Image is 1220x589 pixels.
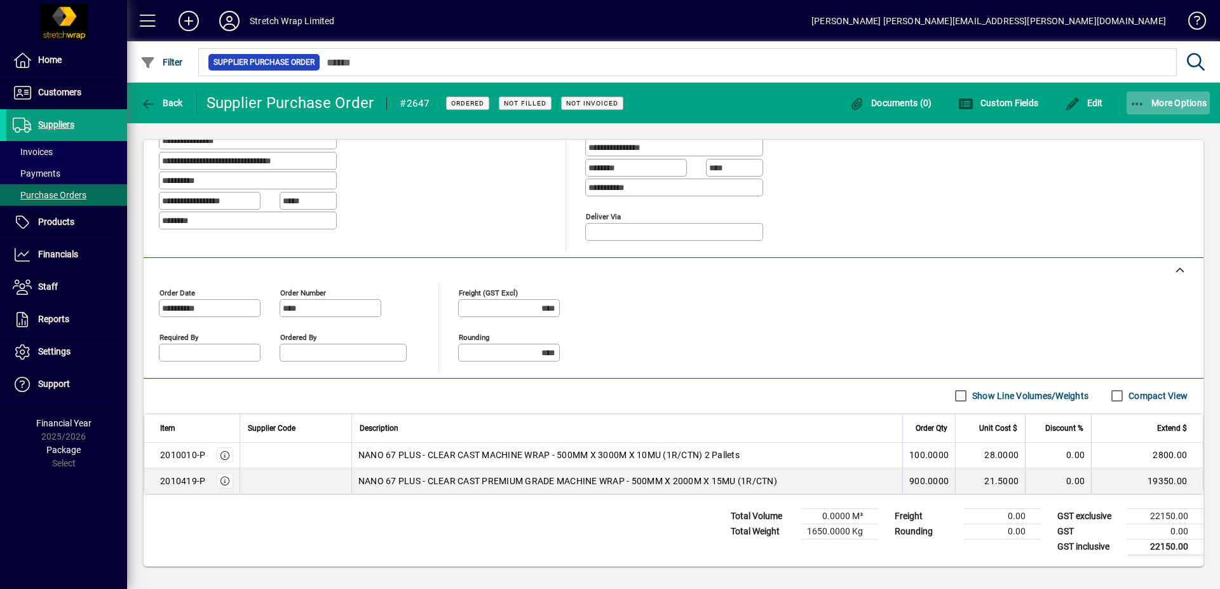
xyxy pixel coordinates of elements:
[13,168,60,179] span: Payments
[38,249,78,259] span: Financials
[459,332,489,341] mat-label: Rounding
[459,288,518,297] mat-label: Freight (GST excl)
[724,508,801,524] td: Total Volume
[6,44,127,76] a: Home
[1127,524,1203,539] td: 0.00
[38,346,71,356] span: Settings
[159,332,198,341] mat-label: Required by
[207,93,374,113] div: Supplier Purchase Order
[13,190,86,200] span: Purchase Orders
[6,184,127,206] a: Purchase Orders
[1179,3,1204,44] a: Knowledge Base
[1051,508,1127,524] td: GST exclusive
[280,332,316,341] mat-label: Ordered by
[6,206,127,238] a: Products
[160,421,175,435] span: Item
[6,77,127,109] a: Customers
[213,56,315,69] span: Supplier Purchase Order
[916,421,947,435] span: Order Qty
[1065,98,1103,108] span: Edit
[140,57,183,67] span: Filter
[6,239,127,271] a: Financials
[140,98,183,108] span: Back
[36,418,91,428] span: Financial Year
[811,11,1166,31] div: [PERSON_NAME] [PERSON_NAME][EMAIL_ADDRESS][PERSON_NAME][DOMAIN_NAME]
[6,369,127,400] a: Support
[888,524,965,539] td: Rounding
[358,449,740,461] span: NANO 67 PLUS - CLEAR CAST MACHINE WRAP - 500MM X 3000M X 10MU (1R/CTN) 2 Pallets
[38,379,70,389] span: Support
[965,508,1041,524] td: 0.00
[850,98,932,108] span: Documents (0)
[965,524,1041,539] td: 0.00
[6,271,127,303] a: Staff
[888,508,965,524] td: Freight
[955,91,1041,114] button: Custom Fields
[38,314,69,324] span: Reports
[1025,468,1091,494] td: 0.00
[160,449,205,461] div: 2010010-P
[6,336,127,368] a: Settings
[1091,443,1203,468] td: 2800.00
[1051,539,1127,555] td: GST inclusive
[46,445,81,455] span: Package
[846,91,935,114] button: Documents (0)
[1045,421,1083,435] span: Discount %
[38,119,74,130] span: Suppliers
[958,98,1038,108] span: Custom Fields
[13,147,53,157] span: Invoices
[902,443,955,468] td: 100.0000
[955,468,1025,494] td: 21.5000
[38,217,74,227] span: Products
[360,421,398,435] span: Description
[280,288,326,297] mat-label: Order number
[1062,91,1106,114] button: Edit
[127,91,197,114] app-page-header-button: Back
[1127,539,1203,555] td: 22150.00
[250,11,335,31] div: Stretch Wrap Limited
[38,281,58,292] span: Staff
[724,524,801,539] td: Total Weight
[160,475,205,487] div: 2010419-P
[1127,508,1203,524] td: 22150.00
[248,421,295,435] span: Supplier Code
[358,475,777,487] span: NANO 67 PLUS - CLEAR CAST PREMIUM GRADE MACHINE WRAP - 500MM X 2000M X 15MU (1R/CTN)
[801,524,878,539] td: 1650.0000 Kg
[209,10,250,32] button: Profile
[38,87,81,97] span: Customers
[1051,524,1127,539] td: GST
[1157,421,1187,435] span: Extend $
[137,91,186,114] button: Back
[586,212,621,220] mat-label: Deliver via
[38,55,62,65] span: Home
[400,93,430,114] div: #2647
[955,443,1025,468] td: 28.0000
[1126,389,1188,402] label: Compact View
[6,163,127,184] a: Payments
[1130,98,1207,108] span: More Options
[902,468,955,494] td: 900.0000
[159,288,195,297] mat-label: Order date
[979,421,1017,435] span: Unit Cost $
[1091,468,1203,494] td: 19350.00
[504,99,546,107] span: Not Filled
[1025,443,1091,468] td: 0.00
[6,304,127,335] a: Reports
[1127,91,1210,114] button: More Options
[566,99,618,107] span: Not Invoiced
[970,389,1088,402] label: Show Line Volumes/Weights
[6,141,127,163] a: Invoices
[451,99,484,107] span: Ordered
[168,10,209,32] button: Add
[801,508,878,524] td: 0.0000 M³
[137,51,186,74] button: Filter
